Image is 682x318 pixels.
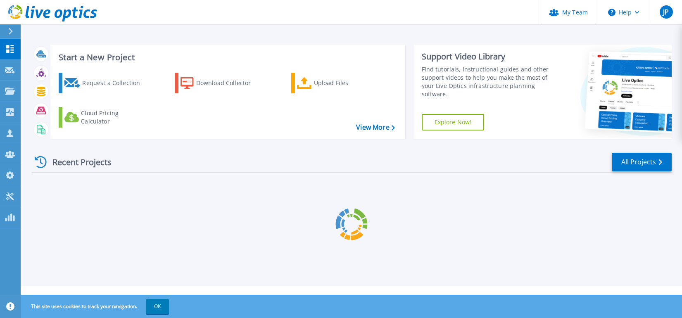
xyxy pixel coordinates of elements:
a: All Projects [612,153,672,171]
div: Recent Projects [32,152,123,172]
div: Cloud Pricing Calculator [81,109,147,126]
a: Cloud Pricing Calculator [59,107,151,128]
div: Support Video Library [422,51,552,62]
a: Upload Files [291,73,383,93]
a: Explore Now! [422,114,485,131]
a: Download Collector [175,73,267,93]
a: View More [356,123,394,131]
a: Request a Collection [59,73,151,93]
div: Find tutorials, instructional guides and other support videos to help you make the most of your L... [422,65,552,98]
div: Request a Collection [82,75,148,91]
div: Download Collector [196,75,262,91]
button: OK [146,299,169,314]
span: JP [663,9,669,15]
div: Upload Files [314,75,380,91]
span: This site uses cookies to track your navigation. [23,299,169,314]
h3: Start a New Project [59,53,394,62]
